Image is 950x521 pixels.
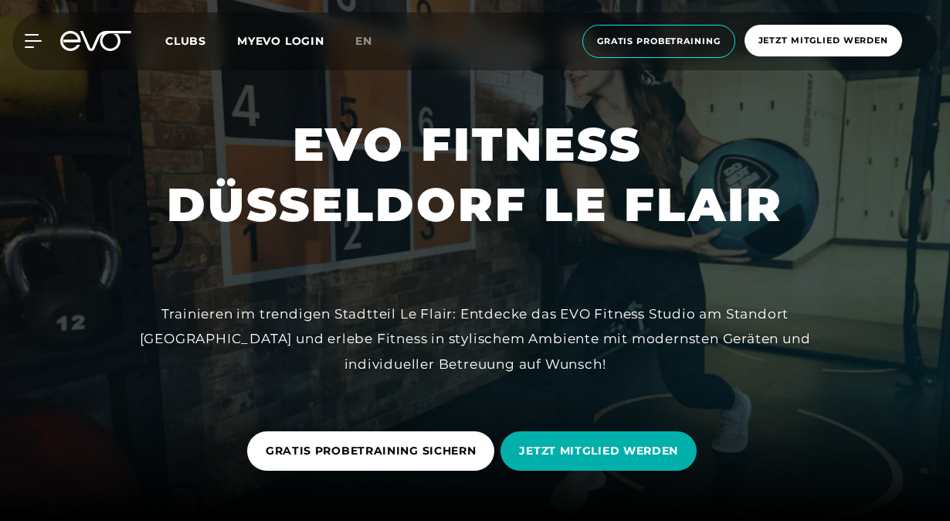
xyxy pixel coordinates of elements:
a: Gratis Probetraining [578,25,740,58]
a: en [355,32,391,50]
a: Clubs [165,33,237,48]
a: MYEVO LOGIN [237,34,324,48]
a: Jetzt Mitglied werden [740,25,907,58]
div: Trainieren im trendigen Stadtteil Le Flair: Entdecke das EVO Fitness Studio am Standort [GEOGRAPH... [127,301,823,376]
span: Gratis Probetraining [597,35,721,48]
a: JETZT MITGLIED WERDEN [500,420,703,482]
h1: EVO FITNESS DÜSSELDORF LE FLAIR [167,114,783,235]
a: GRATIS PROBETRAINING SICHERN [247,420,501,482]
span: GRATIS PROBETRAINING SICHERN [266,443,477,459]
span: Jetzt Mitglied werden [758,34,888,47]
span: JETZT MITGLIED WERDEN [519,443,678,459]
span: Clubs [165,34,206,48]
span: en [355,34,372,48]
